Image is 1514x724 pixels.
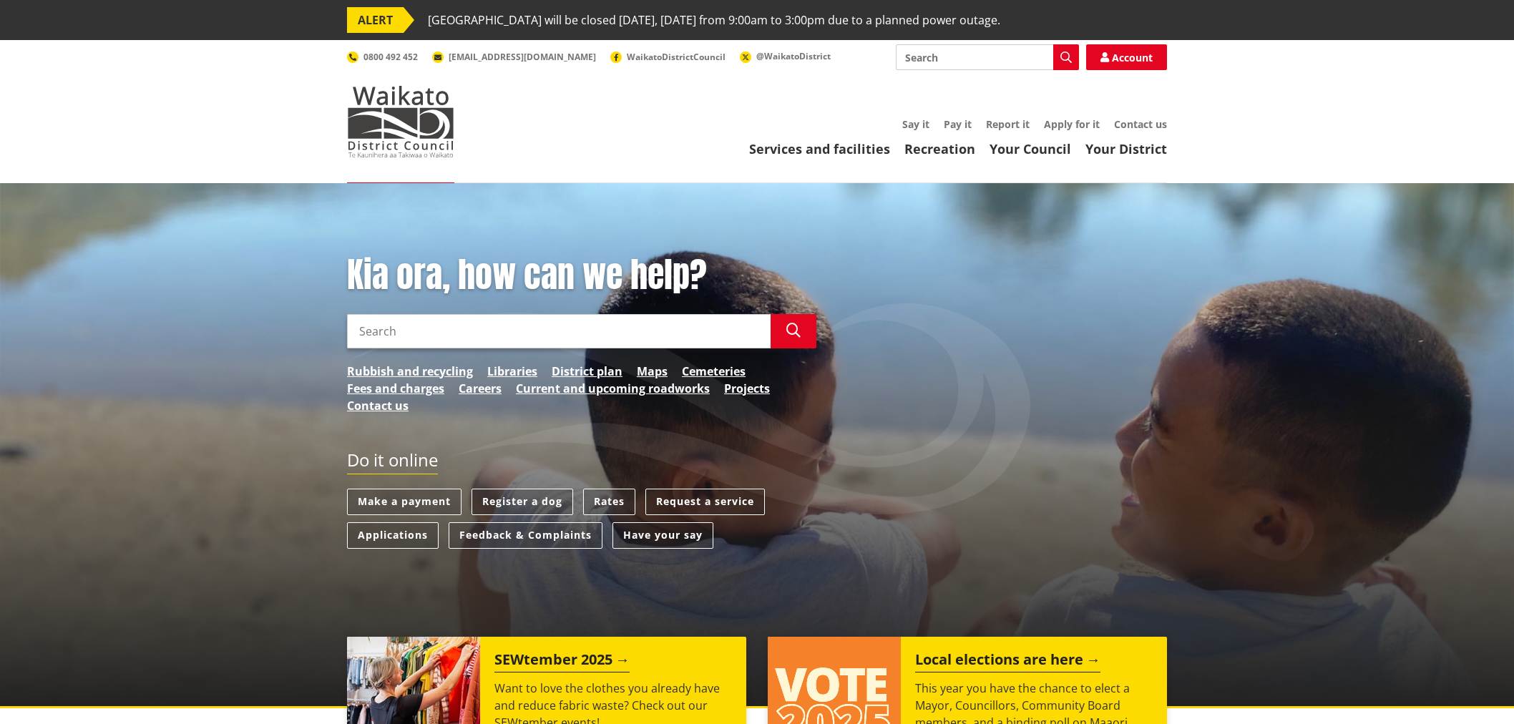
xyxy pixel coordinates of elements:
a: Recreation [904,140,975,157]
a: [EMAIL_ADDRESS][DOMAIN_NAME] [432,51,596,63]
a: WaikatoDistrictCouncil [610,51,726,63]
a: Maps [637,363,668,380]
a: Say it [902,117,929,131]
a: Rates [583,489,635,515]
a: Cemeteries [682,363,746,380]
a: Feedback & Complaints [449,522,602,549]
h2: SEWtember 2025 [494,651,630,672]
img: Waikato District Council - Te Kaunihera aa Takiwaa o Waikato [347,86,454,157]
a: Contact us [1114,117,1167,131]
a: Apply for it [1044,117,1100,131]
a: Request a service [645,489,765,515]
h2: Local elections are here [915,651,1100,672]
span: ALERT [347,7,404,33]
a: Fees and charges [347,380,444,397]
span: [EMAIL_ADDRESS][DOMAIN_NAME] [449,51,596,63]
input: Search input [896,44,1079,70]
span: @WaikatoDistrict [756,50,831,62]
span: 0800 492 452 [363,51,418,63]
a: Projects [724,380,770,397]
a: Register a dog [472,489,573,515]
a: Careers [459,380,502,397]
a: Your Council [990,140,1071,157]
a: District plan [552,363,622,380]
a: Report it [986,117,1030,131]
a: Rubbish and recycling [347,363,473,380]
a: Contact us [347,397,409,414]
a: 0800 492 452 [347,51,418,63]
span: [GEOGRAPHIC_DATA] will be closed [DATE], [DATE] from 9:00am to 3:00pm due to a planned power outage. [428,7,1000,33]
a: Make a payment [347,489,461,515]
h2: Do it online [347,450,438,475]
a: @WaikatoDistrict [740,50,831,62]
span: WaikatoDistrictCouncil [627,51,726,63]
a: Current and upcoming roadworks [516,380,710,397]
a: Libraries [487,363,537,380]
a: Services and facilities [749,140,890,157]
input: Search input [347,314,771,348]
a: Pay it [944,117,972,131]
a: Applications [347,522,439,549]
a: Have your say [612,522,713,549]
a: Your District [1085,140,1167,157]
a: Account [1086,44,1167,70]
h1: Kia ora, how can we help? [347,255,816,296]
